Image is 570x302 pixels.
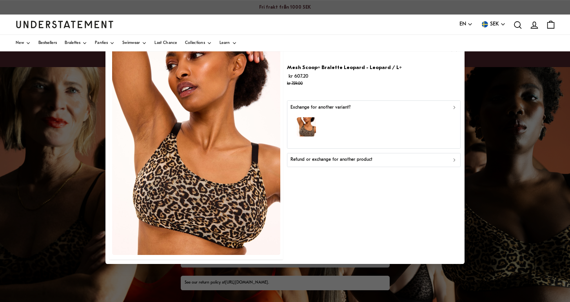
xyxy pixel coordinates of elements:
strike: kr 759.00 [287,82,303,86]
span: EN [459,20,466,29]
button: Exchange for another variant?model-name=Sion|model-size=M+ [287,100,460,149]
img: 20_eba6e916-f2d1-4c94-aea5-e6f94a39f7bb.jpg [112,45,280,255]
a: Bralettes [65,35,87,51]
span: SEK [490,20,499,29]
img: model-name=Sion|model-size=M+ [297,117,316,136]
span: Collections [185,41,205,45]
a: Learn [220,35,237,51]
span: Last Chance [154,41,177,45]
a: New [16,35,31,51]
p: kr 607.20 [287,72,402,87]
span: Swimwear [122,41,140,45]
button: EN [459,20,473,29]
span: Bralettes [65,41,80,45]
button: SEK [481,20,506,29]
p: Exchange for another variant? [290,104,350,111]
span: New [16,41,24,45]
a: Panties [95,35,114,51]
span: Bestsellers [38,41,57,45]
p: Refund or exchange for another product [290,156,372,164]
a: Collections [185,35,212,51]
a: Bestsellers [38,35,57,51]
a: Understatement Homepage [16,21,114,28]
p: Mesh Scoop+ Bralette Leopard - Leopard / L+ [287,63,402,71]
a: Swimwear [122,35,147,51]
span: Learn [220,41,230,45]
span: Panties [95,41,108,45]
button: Refund or exchange for another product [287,153,460,167]
a: Last Chance [154,35,177,51]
